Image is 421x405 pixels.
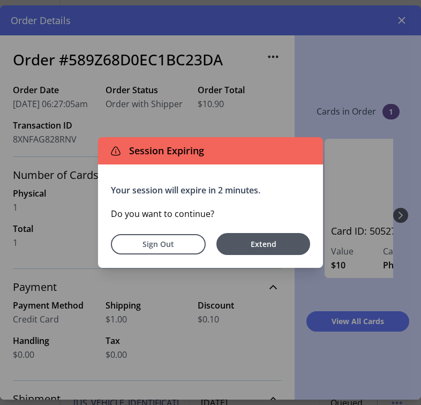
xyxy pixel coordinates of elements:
[111,234,206,254] button: Sign Out
[111,207,310,220] p: Do you want to continue?
[216,233,310,255] button: Extend
[125,144,204,158] span: Session Expiring
[222,238,305,250] span: Extend
[125,238,192,250] span: Sign Out
[111,184,310,197] p: Your session will expire in 2 minutes.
